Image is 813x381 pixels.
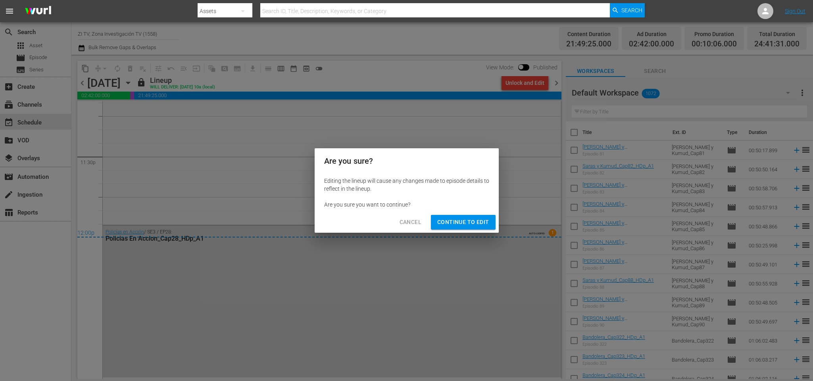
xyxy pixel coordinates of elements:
[324,155,489,167] h2: Are you sure?
[785,8,805,14] a: Sign Out
[393,215,428,230] button: Cancel
[400,217,421,227] span: Cancel
[621,3,642,17] span: Search
[19,2,57,21] img: ans4CAIJ8jUAAAAAAAAAAAAAAAAAAAAAAAAgQb4GAAAAAAAAAAAAAAAAAAAAAAAAJMjXAAAAAAAAAAAAAAAAAAAAAAAAgAT5G...
[324,201,489,209] div: Are you sure you want to continue?
[437,217,489,227] span: Continue to Edit
[5,6,14,16] span: menu
[431,215,495,230] button: Continue to Edit
[324,177,489,193] div: Editing the lineup will cause any changes made to episode details to reflect in the lineup.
